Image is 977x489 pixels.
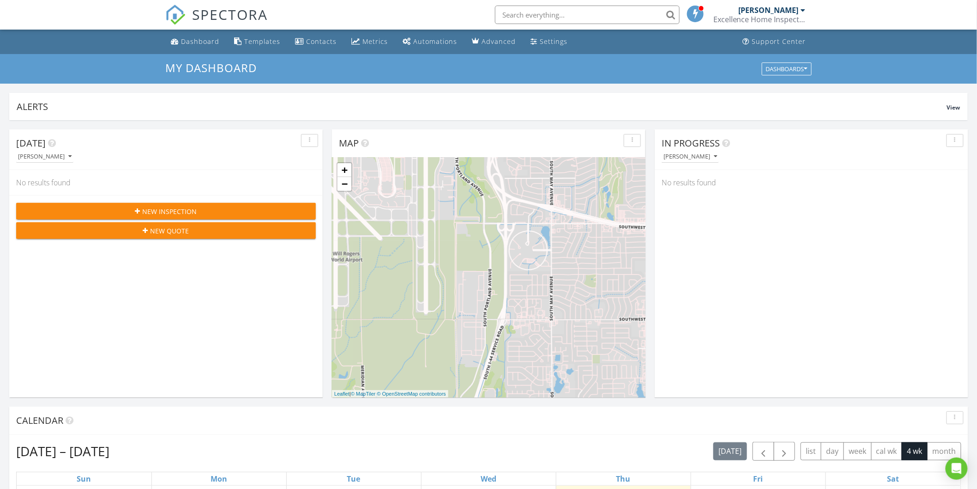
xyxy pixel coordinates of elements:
[17,100,947,113] div: Alerts
[143,207,197,216] span: New Inspection
[662,137,720,149] span: In Progress
[540,37,567,46] div: Settings
[230,33,284,50] a: Templates
[16,414,63,427] span: Calendar
[332,390,448,398] div: |
[244,37,280,46] div: Templates
[18,153,72,160] div: [PERSON_NAME]
[362,37,388,46] div: Metrics
[334,391,350,397] a: Leaflet
[885,472,901,485] a: Saturday
[339,137,359,149] span: Map
[468,33,519,50] a: Advanced
[167,33,223,50] a: Dashboard
[752,472,765,485] a: Friday
[844,442,872,460] button: week
[902,442,928,460] button: 4 wk
[351,391,376,397] a: © MapTiler
[762,62,812,75] button: Dashboards
[927,442,961,460] button: month
[16,442,109,460] h2: [DATE] – [DATE]
[946,458,968,480] div: Open Intercom Messenger
[165,12,268,32] a: SPECTORA
[9,170,323,195] div: No results found
[871,442,903,460] button: cal wk
[821,442,844,460] button: day
[713,15,806,24] div: Excellence Home Inspections LLC
[165,60,257,75] span: My Dashboard
[739,33,810,50] a: Support Center
[766,66,808,72] div: Dashboards
[181,37,219,46] div: Dashboard
[495,6,680,24] input: Search everything...
[338,177,351,191] a: Zoom out
[165,5,186,25] img: The Best Home Inspection Software - Spectora
[774,442,796,461] button: Next
[345,472,362,485] a: Tuesday
[527,33,571,50] a: Settings
[377,391,446,397] a: © OpenStreetMap contributors
[479,472,498,485] a: Wednesday
[482,37,516,46] div: Advanced
[752,37,806,46] div: Support Center
[16,151,73,163] button: [PERSON_NAME]
[801,442,821,460] button: list
[399,33,461,50] a: Automations (Basic)
[16,222,316,239] button: New Quote
[16,137,46,149] span: [DATE]
[615,472,633,485] a: Thursday
[662,151,719,163] button: [PERSON_NAME]
[739,6,799,15] div: [PERSON_NAME]
[306,37,337,46] div: Contacts
[16,203,316,220] button: New Inspection
[192,5,268,24] span: SPECTORA
[291,33,340,50] a: Contacts
[209,472,229,485] a: Monday
[713,442,747,460] button: [DATE]
[75,472,93,485] a: Sunday
[753,442,774,461] button: Previous
[151,226,189,236] span: New Quote
[947,104,960,111] span: View
[655,170,968,195] div: No results found
[348,33,392,50] a: Metrics
[663,153,717,160] div: [PERSON_NAME]
[413,37,457,46] div: Automations
[338,163,351,177] a: Zoom in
